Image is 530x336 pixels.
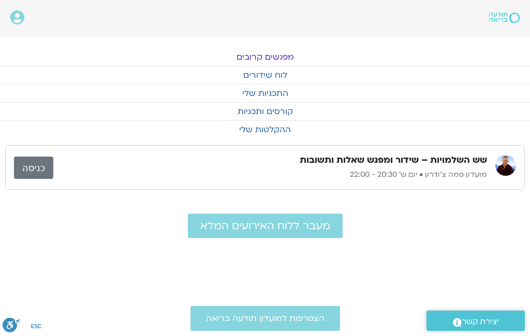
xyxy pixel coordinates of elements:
[206,314,325,323] span: הצטרפות למועדון תודעה בריאה
[462,315,499,329] span: יצירת קשר
[14,157,53,179] a: כניסה
[190,306,340,331] a: הצטרפות למועדון תודעה בריאה
[53,169,487,181] p: מועדון פמה צ'ודרון • יום ש׳ 20:30 - 22:00
[200,220,330,232] span: מעבר ללוח האירועים המלא
[426,311,525,331] a: יצירת קשר
[300,154,487,166] h3: שש השלמויות – שידור ומפגש שאלות ותשובות
[495,155,516,176] img: מועדון פמה צ'ודרון
[188,214,343,238] a: מעבר ללוח האירועים המלא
